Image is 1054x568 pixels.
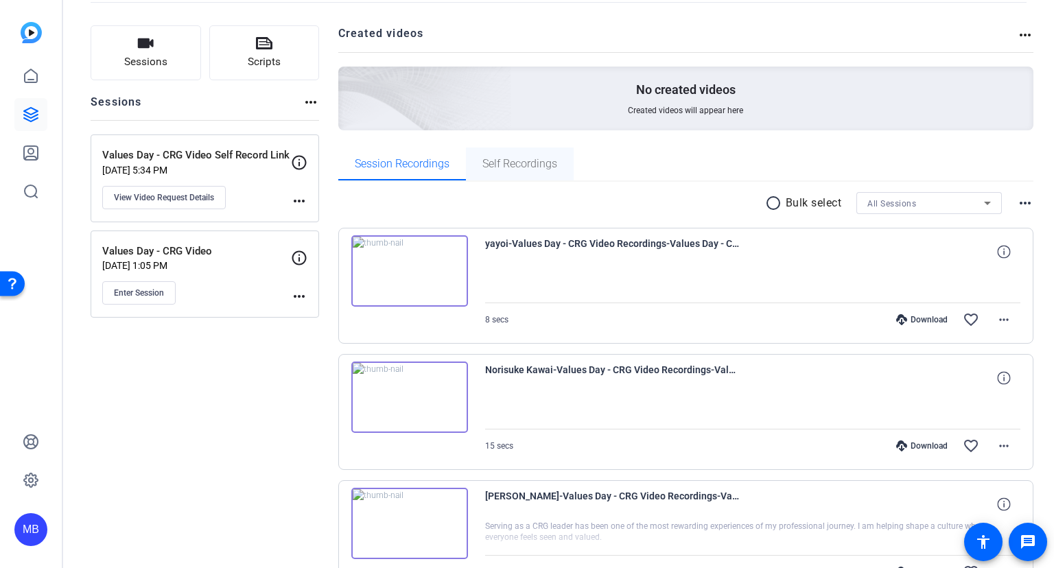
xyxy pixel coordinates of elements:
[102,260,291,271] p: [DATE] 1:05 PM
[975,534,992,550] mat-icon: accessibility
[963,438,979,454] mat-icon: favorite_border
[91,94,142,120] h2: Sessions
[102,165,291,176] p: [DATE] 5:34 PM
[248,54,281,70] span: Scripts
[91,25,201,80] button: Sessions
[482,158,557,169] span: Self Recordings
[291,193,307,209] mat-icon: more_horiz
[1020,534,1036,550] mat-icon: message
[102,244,291,259] p: Values Day - CRG Video
[21,22,42,43] img: blue-gradient.svg
[124,54,167,70] span: Sessions
[636,82,736,98] p: No created videos
[114,287,164,298] span: Enter Session
[889,314,955,325] div: Download
[102,186,226,209] button: View Video Request Details
[102,281,176,305] button: Enter Session
[102,147,291,163] p: Values Day - CRG Video Self Record Link
[485,441,513,451] span: 15 secs
[963,311,979,328] mat-icon: favorite_border
[14,513,47,546] div: MB
[628,105,743,116] span: Created videos will appear here
[1017,195,1033,211] mat-icon: more_horiz
[114,192,214,203] span: View Video Request Details
[209,25,320,80] button: Scripts
[1017,27,1033,43] mat-icon: more_horiz
[786,195,842,211] p: Bulk select
[485,488,739,521] span: [PERSON_NAME]-Values Day - CRG Video Recordings-Values Day - CRG Video Self Record Link-175821769...
[338,25,1018,52] h2: Created videos
[485,362,739,394] span: Norisuke Kawai-Values Day - CRG Video Recordings-Values Day - CRG Video Self Record Link-17586966...
[485,315,508,324] span: 8 secs
[351,235,468,307] img: thumb-nail
[351,362,468,433] img: thumb-nail
[889,440,955,451] div: Download
[351,488,468,559] img: thumb-nail
[996,311,1012,328] mat-icon: more_horiz
[303,94,319,110] mat-icon: more_horiz
[485,235,739,268] span: yayoi-Values Day - CRG Video Recordings-Values Day - CRG Video Self Record Link-1758697482303-webcam
[867,199,916,209] span: All Sessions
[765,195,786,211] mat-icon: radio_button_unchecked
[291,288,307,305] mat-icon: more_horiz
[996,438,1012,454] mat-icon: more_horiz
[355,158,449,169] span: Session Recordings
